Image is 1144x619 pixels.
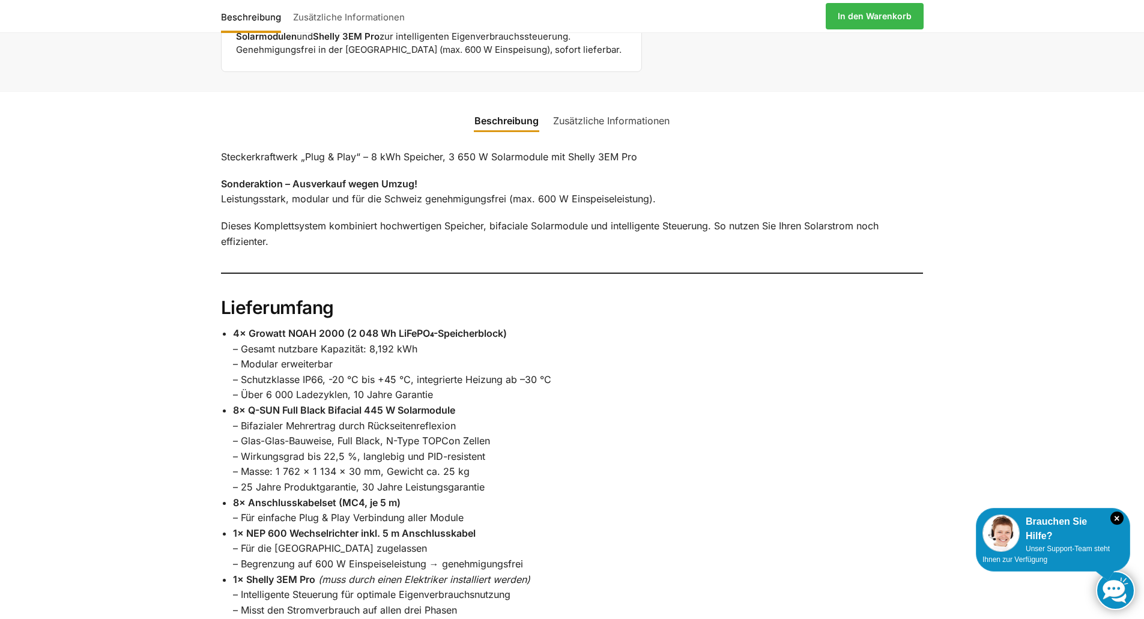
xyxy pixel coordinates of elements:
strong: 3 650 W bifacialen Solarmodulen [236,17,539,42]
strong: 1× NEP 600 Wechselrichter inkl. 5 m Anschlusskabel [233,527,476,539]
a: In den Warenkorb [826,3,924,29]
p: Dieses Komplettsystem kombiniert hochwertigen Speicher, bifaciale Solarmodule und intelligente St... [221,219,924,249]
li: – Für die [GEOGRAPHIC_DATA] zugelassen – Begrenzung auf 600 W Einspeiseleistung → genehmigungsfrei [233,526,924,572]
strong: 8× Q-SUN Full Black Bifacial 445 W Solarmodule [233,404,455,416]
strong: 8× Anschlusskabelset (MC4, je 5 m) [233,497,401,509]
p: Steckerkraftwerk „Plug & Play“ – 8 kWh Speicher, 3 650 W Solarmodule mit Shelly 3EM Pro [221,149,924,165]
a: Beschreibung [467,106,546,135]
div: Brauchen Sie Hilfe? [982,515,1124,543]
strong: Sonderaktion – Ausverkauf wegen Umzug! [221,178,417,190]
li: – Für einfache Plug & Play Verbindung aller Module [233,495,924,526]
strong: Shelly 3EM Pro [313,31,380,42]
a: Zusätzliche Informationen [546,106,677,135]
a: Beschreibung [221,2,287,31]
li: – Bifazialer Mehrertrag durch Rückseitenreflexion – Glas-Glas-Bauweise, Full Black, N-Type TOPCon... [233,403,924,495]
li: – Gesamt nutzbare Kapazität: 8,192 kWh – Modular erweiterbar – Schutzklasse IP66, -20 °C bis +45 ... [233,326,924,403]
em: (muss durch einen Elektriker installiert werden) [318,573,530,585]
a: Zusätzliche Informationen [287,2,411,31]
p: Leistungsstark, modular und für die Schweiz genehmigungsfrei (max. 600 W Einspeiseleistung). [221,177,924,207]
h2: Lieferumfang [221,297,924,319]
strong: 1× Shelly 3EM Pro [233,573,315,585]
strong: 4× Growatt NOAH 2000 (2 048 Wh LiFePO₄-Speicherblock) [233,327,507,339]
span: Unser Support-Team steht Ihnen zur Verfügung [982,545,1110,564]
i: Schließen [1110,512,1124,525]
img: Customer service [982,515,1020,552]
